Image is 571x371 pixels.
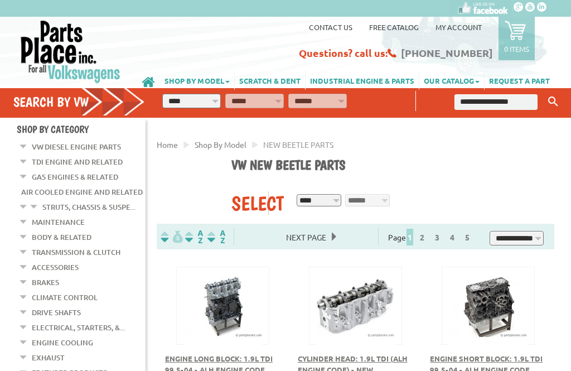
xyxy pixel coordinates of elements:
[157,139,178,150] a: Home
[32,305,81,320] a: Drive Shafts
[447,232,457,242] a: 4
[160,70,234,90] a: SHOP BY MODEL
[20,20,122,84] img: Parts Place Inc!
[32,320,125,335] a: Electrical, Starters, &...
[485,70,554,90] a: REQUEST A PART
[378,228,483,245] div: Page
[504,44,529,54] p: 0 items
[417,232,427,242] a: 2
[419,70,484,90] a: OUR CATALOG
[13,94,145,110] h4: Search by VW
[306,70,419,90] a: INDUSTRIAL ENGINE & PARTS
[32,139,121,154] a: VW Diesel Engine Parts
[545,93,562,111] button: Keyword Search
[42,200,136,214] a: Struts, Chassis & Suspe...
[32,350,65,365] a: Exhaust
[21,185,143,199] a: Air Cooled Engine and Related
[32,260,79,274] a: Accessories
[231,191,268,215] div: Select
[32,290,98,305] a: Climate Control
[235,70,305,90] a: SCRATCH & DENT
[32,275,59,290] a: Brakes
[369,22,419,32] a: Free Catalog
[309,22,352,32] a: Contact us
[32,215,85,229] a: Maintenance
[407,229,413,245] span: 1
[32,170,118,184] a: Gas Engines & Related
[280,232,332,242] a: Next Page
[195,139,246,150] a: Shop By Model
[161,230,183,243] img: filterpricelow.svg
[205,230,228,243] img: Sort by Sales Rank
[280,229,332,245] span: Next Page
[32,245,120,259] a: Transmission & Clutch
[32,155,123,169] a: TDI Engine and Related
[432,232,442,242] a: 3
[263,139,333,150] span: NEW BEETLE PARTS
[183,230,205,243] img: Sort by Headline
[32,230,91,244] a: Body & Related
[462,232,472,242] a: 5
[435,22,482,32] a: My Account
[499,17,535,60] a: 0 items
[17,123,146,135] h4: Shop By Category
[231,157,546,175] h1: VW New Beetle parts
[32,335,93,350] a: Engine Cooling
